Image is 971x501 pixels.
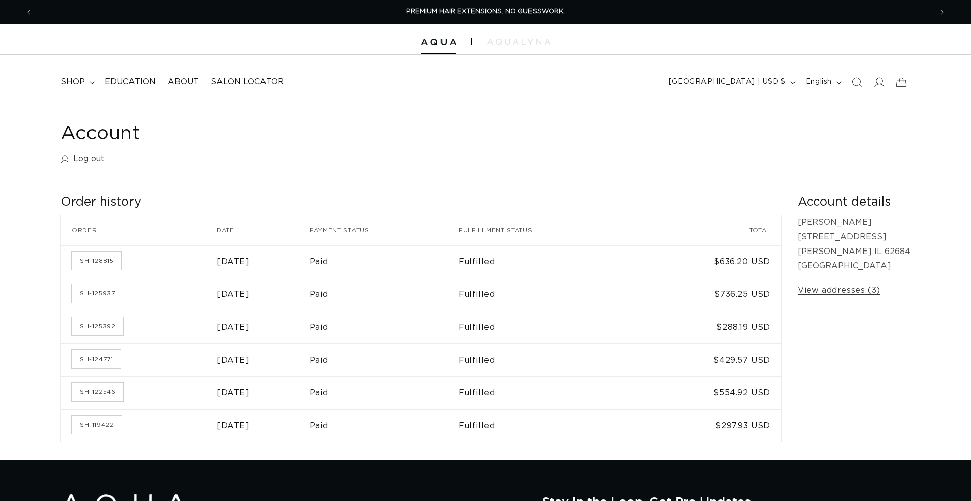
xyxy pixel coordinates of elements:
[72,317,123,335] a: Order number SH-125392
[61,77,85,87] span: shop
[61,122,910,146] h1: Account
[406,8,565,15] span: PREMIUM HAIR EXTENSIONS. NO GUESSWORK.
[217,290,250,298] time: [DATE]
[205,71,290,93] a: Salon Locator
[18,3,40,22] button: Previous announcement
[72,383,123,401] a: Order number SH-122546
[217,389,250,397] time: [DATE]
[310,376,459,409] td: Paid
[638,245,781,278] td: $636.20 USD
[310,215,459,245] th: Payment status
[459,343,638,376] td: Fulfilled
[421,39,456,46] img: Aqua Hair Extensions
[798,194,910,210] h2: Account details
[800,73,846,92] button: English
[798,283,880,298] a: View addresses (3)
[846,71,868,93] summary: Search
[310,409,459,442] td: Paid
[217,422,250,430] time: [DATE]
[217,323,250,331] time: [DATE]
[806,77,832,87] span: English
[798,215,910,273] p: [PERSON_NAME] [STREET_ADDRESS] [PERSON_NAME] IL 62684 [GEOGRAPHIC_DATA]
[61,215,217,245] th: Order
[217,258,250,266] time: [DATE]
[638,311,781,343] td: $288.19 USD
[72,284,123,303] a: Order number SH-125937
[638,215,781,245] th: Total
[310,278,459,311] td: Paid
[459,376,638,409] td: Fulfilled
[310,245,459,278] td: Paid
[162,71,205,93] a: About
[105,77,156,87] span: Education
[217,215,310,245] th: Date
[211,77,284,87] span: Salon Locator
[61,194,781,210] h2: Order history
[217,356,250,364] time: [DATE]
[55,71,99,93] summary: shop
[61,152,104,166] a: Log out
[459,245,638,278] td: Fulfilled
[310,343,459,376] td: Paid
[669,77,786,87] span: [GEOGRAPHIC_DATA] | USD $
[459,311,638,343] td: Fulfilled
[459,409,638,442] td: Fulfilled
[638,409,781,442] td: $297.93 USD
[931,3,953,22] button: Next announcement
[72,350,121,368] a: Order number SH-124771
[99,71,162,93] a: Education
[459,278,638,311] td: Fulfilled
[168,77,199,87] span: About
[72,416,122,434] a: Order number SH-119422
[310,311,459,343] td: Paid
[72,252,121,270] a: Order number SH-128815
[487,39,550,45] img: aqualyna.com
[638,278,781,311] td: $736.25 USD
[459,215,638,245] th: Fulfillment status
[638,343,781,376] td: $429.57 USD
[638,376,781,409] td: $554.92 USD
[663,73,800,92] button: [GEOGRAPHIC_DATA] | USD $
